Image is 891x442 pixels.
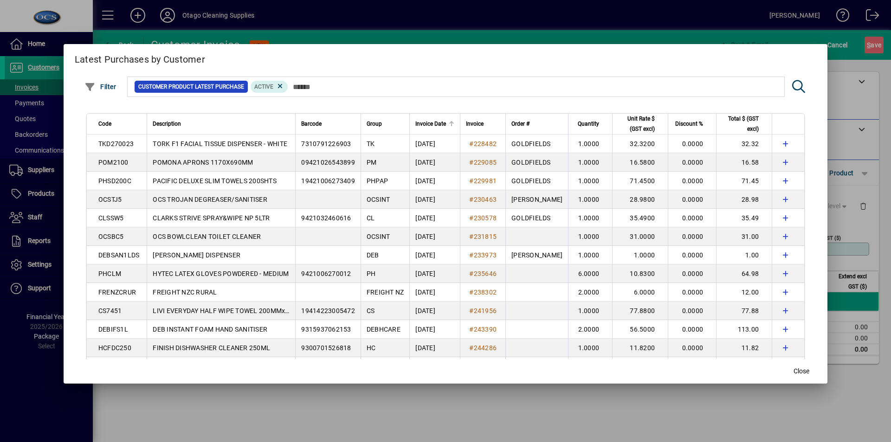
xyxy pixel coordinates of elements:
span: DEBHCARE [367,326,400,333]
span: OCS TROJAN DEGREASER/SANITISER [153,196,267,203]
td: 32.3200 [612,135,668,153]
mat-chip: Product Activation Status: Active [251,81,288,93]
span: 235646 [474,270,497,277]
span: PACIFIC DELUXE SLIM TOWELS 200SHTS [153,177,277,185]
span: TORK F1 FACIAL TISSUE DISPENSER - WHITE [153,140,287,147]
td: 77.88 [716,301,772,320]
td: 0.0000 [668,320,716,339]
span: # [469,177,473,185]
td: [PERSON_NAME] [505,190,568,209]
span: PHSD200C [98,177,131,185]
a: #233973 [466,250,500,260]
span: FINISH DISHWASHER CLEANER 250ML [153,344,270,352]
div: Invoice [466,119,500,129]
td: 71.45 [716,172,772,190]
span: # [469,214,473,222]
td: [DATE] [409,264,460,283]
span: Total $ (GST excl) [722,114,759,134]
span: OCSINT [367,233,390,240]
td: [DATE] [409,190,460,209]
a: #229981 [466,176,500,186]
span: Barcode [301,119,322,129]
td: 2.0000 [568,320,612,339]
span: # [469,344,473,352]
td: [DATE] [409,320,460,339]
span: Filter [84,83,116,90]
span: CL [367,214,375,222]
td: 1.0000 [568,172,612,190]
span: Invoice Date [415,119,446,129]
td: 28.9800 [612,190,668,209]
h2: Latest Purchases by Customer [64,44,827,71]
span: HYTEC LATEX GLOVES POWDERED - MEDIUM [153,270,289,277]
span: 9315937062153 [301,326,351,333]
td: [DATE] [409,227,460,246]
td: 64.98 [716,264,772,283]
td: 12.00 [716,283,772,301]
span: Customer Product Latest Purchase [138,82,244,91]
a: #243390 [466,324,500,334]
td: 31.00 [716,227,772,246]
span: HCFDC250 [98,344,131,352]
td: [DATE] [409,172,460,190]
td: [DATE] [409,153,460,172]
td: 0.0000 [668,227,716,246]
td: 77.8800 [612,301,668,320]
td: 113.00 [716,320,772,339]
a: #244286 [466,343,500,353]
span: Group [367,119,382,129]
td: 0.0000 [668,339,716,357]
td: [DATE] [409,339,460,357]
a: #238302 [466,287,500,297]
span: FRENZCRUR [98,288,136,296]
td: GOLDFIELDS [505,172,568,190]
td: 1.0000 [568,135,612,153]
span: POMONA APRONS 1170X690MM [153,159,253,166]
span: CS7451 [98,307,122,314]
td: 1.0000 [568,153,612,172]
span: [PERSON_NAME] DISPENSER [153,251,240,259]
td: 1.0000 [568,357,612,376]
span: # [469,270,473,277]
div: Invoice Date [415,119,454,129]
td: [DATE] [409,283,460,301]
span: # [469,288,473,296]
span: PM [367,159,377,166]
td: 0.0000 [668,283,716,301]
button: Filter [82,78,119,95]
span: FREIGHT NZC RURAL [153,288,217,296]
td: 2.0000 [568,283,612,301]
td: 6.0000 [612,283,668,301]
span: 9300701526818 [301,344,351,352]
div: Barcode [301,119,355,129]
td: 0.0000 [668,135,716,153]
td: GOLDFIELDS [505,135,568,153]
td: 16.5800 [612,153,668,172]
span: 230463 [474,196,497,203]
span: 19414223005472 [301,307,355,314]
span: OCS BOWLCLEAN TOILET CLEANER [153,233,261,240]
td: GOLDFIELDS [505,153,568,172]
span: 231815 [474,233,497,240]
div: Order # [511,119,562,129]
span: OCSINT [367,196,390,203]
a: #228482 [466,139,500,149]
span: DEBSAN1LDS [98,251,140,259]
td: 11.8200 [612,339,668,357]
td: 0.0000 [668,209,716,227]
td: 28.98 [716,190,772,209]
span: 7310791226903 [301,140,351,147]
td: [DATE] [409,209,460,227]
span: LIVI EVERYDAY HALF WIPE TOWEL 200MMx40MM [153,307,304,314]
a: #229085 [466,157,500,167]
td: [DATE] [409,246,460,264]
span: Code [98,119,111,129]
span: PHCLM [98,270,121,277]
span: DEBIFS1L [98,326,128,333]
span: 09421026543899 [301,159,355,166]
span: TK [367,140,375,147]
td: [DATE] [409,357,460,376]
td: 1.0000 [568,209,612,227]
td: 1.0000 [612,246,668,264]
div: Description [153,119,290,129]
